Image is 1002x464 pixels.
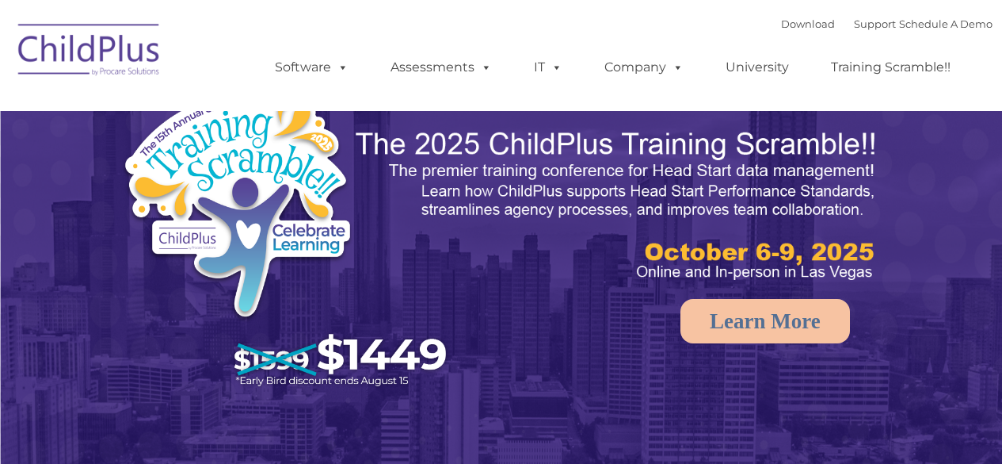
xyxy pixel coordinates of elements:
[589,52,699,83] a: Company
[781,17,835,30] a: Download
[854,17,896,30] a: Support
[518,52,578,83] a: IT
[815,52,966,83] a: Training Scramble!!
[710,52,805,83] a: University
[781,17,992,30] font: |
[259,52,364,83] a: Software
[375,52,508,83] a: Assessments
[10,13,169,92] img: ChildPlus by Procare Solutions
[680,299,850,343] a: Learn More
[899,17,992,30] a: Schedule A Demo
